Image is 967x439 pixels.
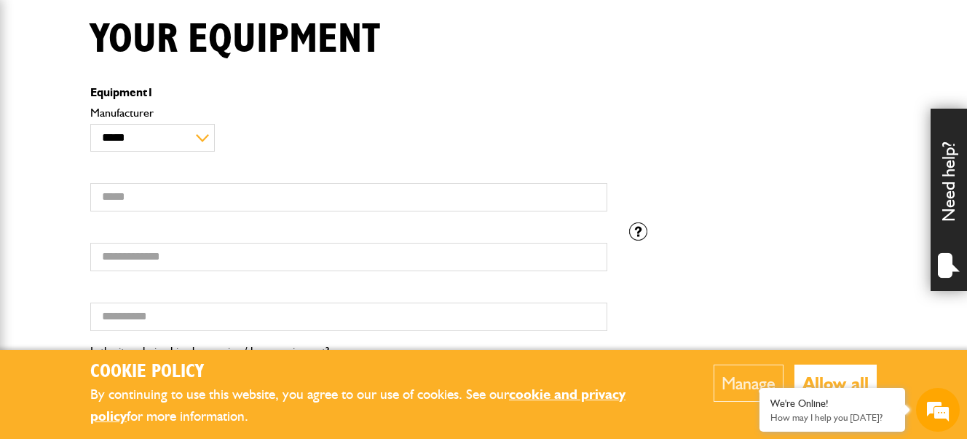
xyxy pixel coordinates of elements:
input: Enter your phone number [19,221,266,253]
p: How may I help you today? [770,412,894,423]
p: Equipment [90,87,607,98]
button: Manage [714,365,784,402]
textarea: Type your message and hit 'Enter' [19,264,266,315]
span: 1 [147,85,154,99]
h1: Your equipment [90,15,380,64]
label: Manufacturer [90,107,607,119]
div: We're Online! [770,397,894,410]
div: Chat with us now [76,82,245,101]
button: Allow all [794,365,877,402]
h2: Cookie Policy [90,361,669,384]
label: Is the item being hired surveying / laser equipment? [90,346,329,357]
input: Enter your last name [19,135,266,167]
div: Minimize live chat window [239,7,274,42]
p: By continuing to use this website, you agree to our use of cookies. See our for more information. [90,384,669,428]
input: Enter your email address [19,178,266,210]
img: d_20077148190_company_1631870298795_20077148190 [25,81,61,101]
em: Start Chat [198,339,264,359]
div: Need help? [931,109,967,291]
